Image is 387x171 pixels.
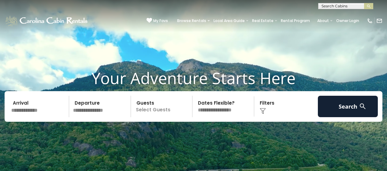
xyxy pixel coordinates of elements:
p: Select Guests [133,96,192,117]
a: Local Area Guide [210,17,248,25]
img: White-1-1-2.png [5,15,89,27]
a: Real Estate [249,17,277,25]
img: mail-regular-white.png [376,18,382,24]
a: About [314,17,332,25]
img: phone-regular-white.png [367,18,373,24]
h1: Your Adventure Starts Here [5,69,382,87]
a: Owner Login [333,17,362,25]
a: My Favs [147,18,168,24]
img: filter--v1.png [260,108,266,114]
button: Search [318,96,378,117]
a: Browse Rentals [174,17,209,25]
img: search-regular-white.png [359,102,367,110]
span: My Favs [153,18,168,24]
a: Rental Program [278,17,313,25]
